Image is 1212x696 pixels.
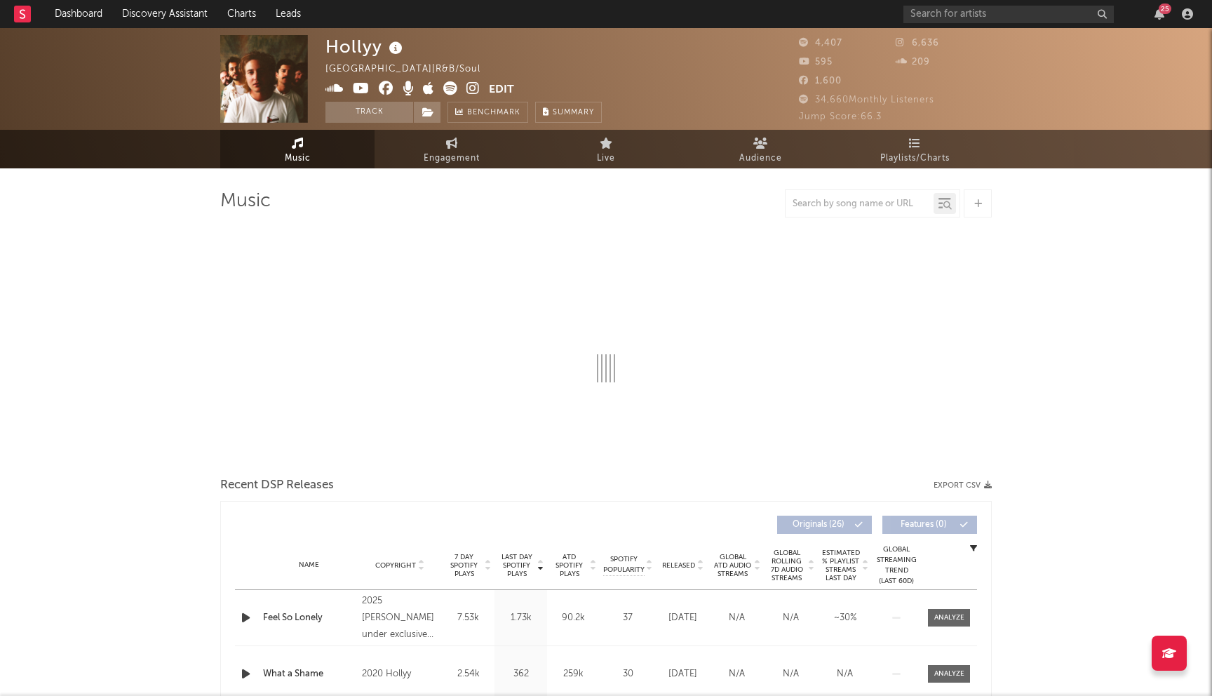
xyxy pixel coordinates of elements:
[767,611,814,625] div: N/A
[683,130,837,168] a: Audience
[659,611,706,625] div: [DATE]
[896,39,939,48] span: 6,636
[498,667,544,681] div: 362
[375,130,529,168] a: Engagement
[553,109,594,116] span: Summary
[362,593,438,643] div: 2025 [PERSON_NAME] under exclusive license to Easy Does It Distribution
[551,611,596,625] div: 90.2k
[799,58,833,67] span: 595
[821,611,868,625] div: ~ 30 %
[603,667,652,681] div: 30
[896,58,930,67] span: 209
[891,521,956,529] span: Features ( 0 )
[529,130,683,168] a: Live
[882,516,977,534] button: Features(0)
[551,667,596,681] div: 259k
[934,481,992,490] button: Export CSV
[739,150,782,167] span: Audience
[375,561,416,570] span: Copyright
[498,611,544,625] div: 1.73k
[903,6,1114,23] input: Search for artists
[467,105,520,121] span: Benchmark
[551,553,588,578] span: ATD Spotify Plays
[325,35,406,58] div: Hollyy
[713,553,752,578] span: Global ATD Audio Streams
[880,150,950,167] span: Playlists/Charts
[821,549,860,582] span: Estimated % Playlist Streams Last Day
[875,544,917,587] div: Global Streaming Trend (Last 60D)
[325,102,413,123] button: Track
[1159,4,1171,14] div: 25
[597,150,615,167] span: Live
[220,477,334,494] span: Recent DSP Releases
[799,95,934,105] span: 34,660 Monthly Listeners
[362,666,438,683] div: 2020 Hollyy
[799,39,842,48] span: 4,407
[603,554,645,575] span: Spotify Popularity
[713,667,760,681] div: N/A
[767,549,806,582] span: Global Rolling 7D Audio Streams
[1154,8,1164,20] button: 25
[445,553,483,578] span: 7 Day Spotify Plays
[325,61,497,78] div: [GEOGRAPHIC_DATA] | R&B/Soul
[837,130,992,168] a: Playlists/Charts
[799,112,882,121] span: Jump Score: 66.3
[662,561,695,570] span: Released
[285,150,311,167] span: Music
[445,611,491,625] div: 7.53k
[220,130,375,168] a: Music
[535,102,602,123] button: Summary
[603,611,652,625] div: 37
[659,667,706,681] div: [DATE]
[777,516,872,534] button: Originals(26)
[767,667,814,681] div: N/A
[263,560,355,570] div: Name
[424,150,480,167] span: Engagement
[713,611,760,625] div: N/A
[786,199,934,210] input: Search by song name or URL
[447,102,528,123] a: Benchmark
[786,521,851,529] span: Originals ( 26 )
[445,667,491,681] div: 2.54k
[498,553,535,578] span: Last Day Spotify Plays
[799,76,842,86] span: 1,600
[263,611,355,625] a: Feel So Lonely
[821,667,868,681] div: N/A
[263,667,355,681] a: What a Shame
[489,81,514,99] button: Edit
